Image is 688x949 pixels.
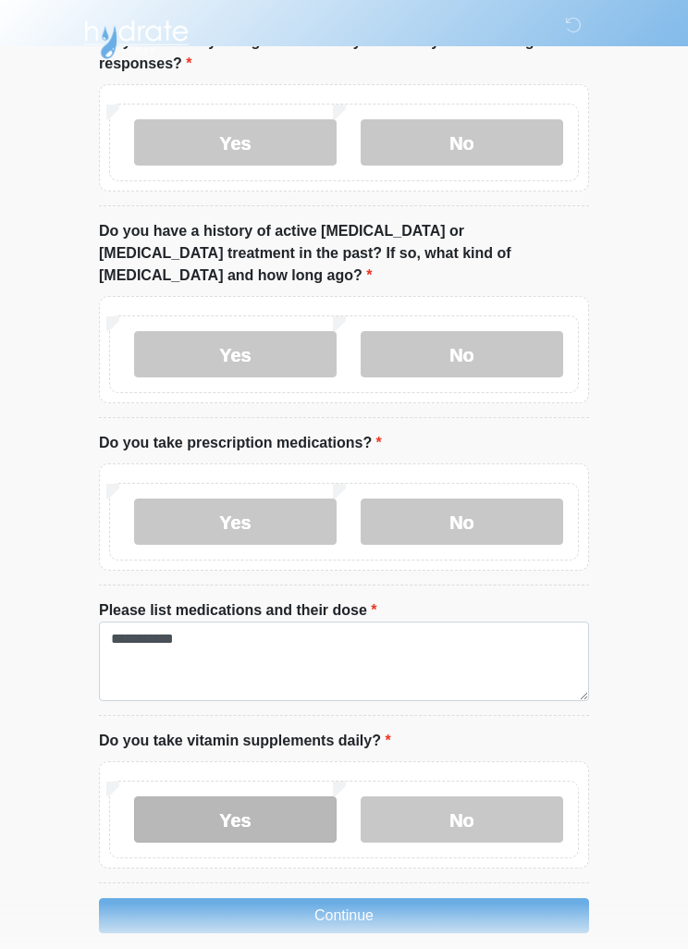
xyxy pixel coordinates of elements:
[361,331,563,377] label: No
[99,432,382,454] label: Do you take prescription medications?
[361,499,563,545] label: No
[99,220,589,287] label: Do you have a history of active [MEDICAL_DATA] or [MEDICAL_DATA] treatment in the past? If so, wh...
[134,119,337,166] label: Yes
[361,119,563,166] label: No
[99,599,377,622] label: Please list medications and their dose
[134,499,337,545] label: Yes
[99,730,391,752] label: Do you take vitamin supplements daily?
[134,331,337,377] label: Yes
[80,14,191,60] img: Hydrate IV Bar - Scottsdale Logo
[361,796,563,843] label: No
[134,796,337,843] label: Yes
[99,898,589,933] button: Continue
